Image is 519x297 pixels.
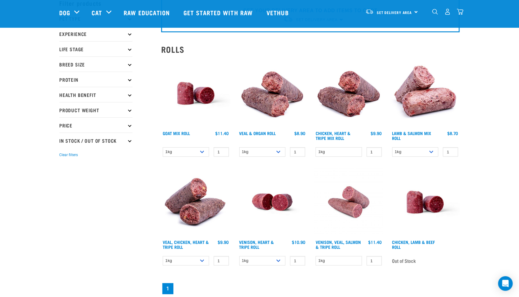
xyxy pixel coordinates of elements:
p: Experience [59,26,132,41]
a: Chicken, Lamb & Beef Roll [392,241,435,248]
img: Raw Essentials Chicken Lamb Beef Bulk Minced Raw Dog Food Roll Unwrapped [391,168,460,237]
div: $11.40 [368,240,382,245]
img: 1263 Chicken Organ Roll 02 [161,168,230,237]
a: Venison, Veal, Salmon & Tripe Roll [316,241,361,248]
a: Goat Mix Roll [163,132,190,134]
div: $10.90 [292,240,305,245]
a: Vethub [260,0,296,25]
p: Price [59,117,132,133]
div: $8.70 [447,131,458,136]
a: Page 1 [162,283,173,294]
a: Chicken, Heart & Tripe Mix Roll [316,132,350,139]
a: Venison, Heart & Tripe Roll [239,241,274,248]
a: Dog [59,8,70,17]
img: Raw Essentials Venison Heart & Tripe Hypoallergenic Raw Pet Food Bulk Roll Unwrapped [238,168,307,237]
input: 1 [443,147,458,157]
input: 1 [290,147,305,157]
p: Product Weight [59,102,132,117]
img: van-moving.png [365,9,374,14]
img: 1261 Lamb Salmon Roll 01 [391,59,460,128]
p: Health Benefit [59,87,132,102]
img: Raw Essentials Chicken Lamb Beef Bulk Minced Raw Dog Food Roll Unwrapped [161,59,230,128]
p: Protein [59,72,132,87]
a: Get started with Raw [177,0,260,25]
a: Veal, Chicken, Heart & Tripe Roll [163,241,209,248]
nav: pagination [161,282,460,295]
img: home-icon@2x.png [457,9,463,15]
input: 1 [290,256,305,266]
div: $8.90 [294,131,305,136]
img: user.png [445,9,451,15]
button: Clear filters [59,152,78,158]
div: $9.90 [371,131,382,136]
p: In Stock / Out Of Stock [59,133,132,148]
a: Cat [92,8,102,17]
span: Set Delivery Area [377,11,412,13]
div: Open Intercom Messenger [498,276,513,291]
input: 1 [367,256,382,266]
span: Out of Stock [392,256,416,265]
a: Veal & Organ Roll [239,132,276,134]
input: 1 [214,147,229,157]
p: Breed Size [59,56,132,72]
img: Chicken Heart Tripe Roll 01 [314,59,383,128]
div: $9.90 [218,240,229,245]
div: $11.40 [216,131,229,136]
a: Lamb & Salmon Mix Roll [392,132,431,139]
img: Venison Veal Salmon Tripe 1651 [314,168,383,237]
a: Raw Education [118,0,177,25]
input: 1 [367,147,382,157]
img: home-icon-1@2x.png [432,9,438,15]
p: Life Stage [59,41,132,56]
h2: Rolls [161,45,460,54]
img: Veal Organ Mix Roll 01 [238,59,307,128]
input: 1 [214,256,229,266]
